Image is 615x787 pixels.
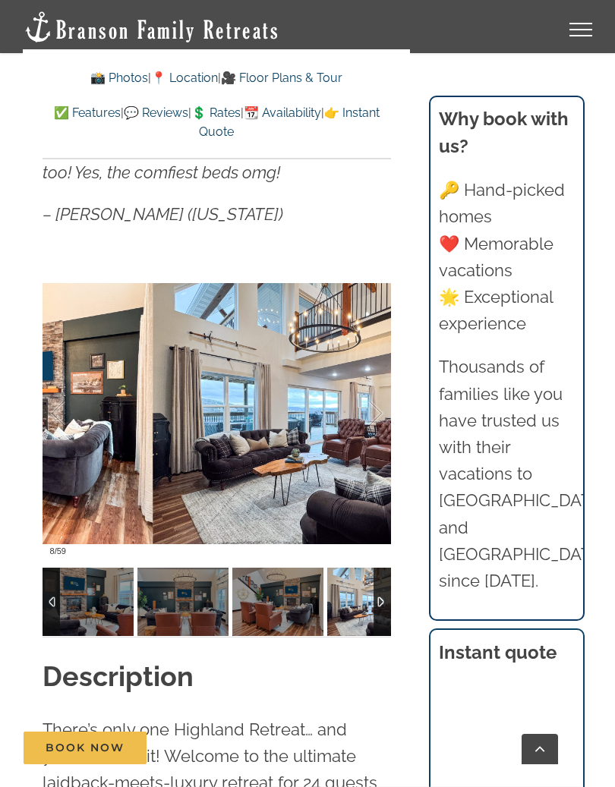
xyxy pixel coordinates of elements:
[439,354,575,594] p: Thousands of families like you have trusted us with their vacations to [GEOGRAPHIC_DATA] and [GEO...
[439,177,575,337] p: 🔑 Hand-picked homes ❤️ Memorable vacations 🌟 Exceptional experience
[439,641,557,663] strong: Instant quote
[54,105,121,120] a: ✅ Features
[327,568,418,636] img: Highland-Retreat-at-Table-Rock-Lake-3020-scaled.jpg-nggid042946-ngg0dyn-120x90-00f0w010c011r110f1...
[43,68,391,88] p: | |
[199,105,380,140] a: 👉 Instant Quote
[43,204,283,224] em: – [PERSON_NAME] ([US_STATE])
[550,23,611,36] a: Toggle Menu
[46,741,125,754] span: Book Now
[124,105,188,120] a: 💬 Reviews
[221,71,342,85] a: 🎥 Floor Plans & Tour
[43,103,391,142] p: | | | |
[24,732,147,764] a: Book Now
[23,10,280,44] img: Branson Family Retreats Logo
[191,105,241,120] a: 💲 Rates
[439,105,575,160] h3: Why book with us?
[137,568,229,636] img: Highland-Retreat-at-Table-Rock-Lake-3006-Edit-scaled.jpg-nggid042939-ngg0dyn-120x90-00f0w010c011r...
[43,82,370,182] em: The pool was so neat and we had plenty of space for everyone!! I will recommend their properties ...
[90,71,148,85] a: 📸 Photos
[151,71,218,85] a: 📍 Location
[232,568,323,636] img: Highland-Retreat-at-Table-Rock-Lake-3009-Edit-scaled.jpg-nggid042940-ngg0dyn-120x90-00f0w010c011r...
[43,660,194,692] strong: Description
[244,105,321,120] a: 📆 Availability
[43,568,134,636] img: Highland-Retreat-at-Table-Rock-Lake-3005-Edit-scaled.jpg-nggid042938-ngg0dyn-120x90-00f0w010c011r...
